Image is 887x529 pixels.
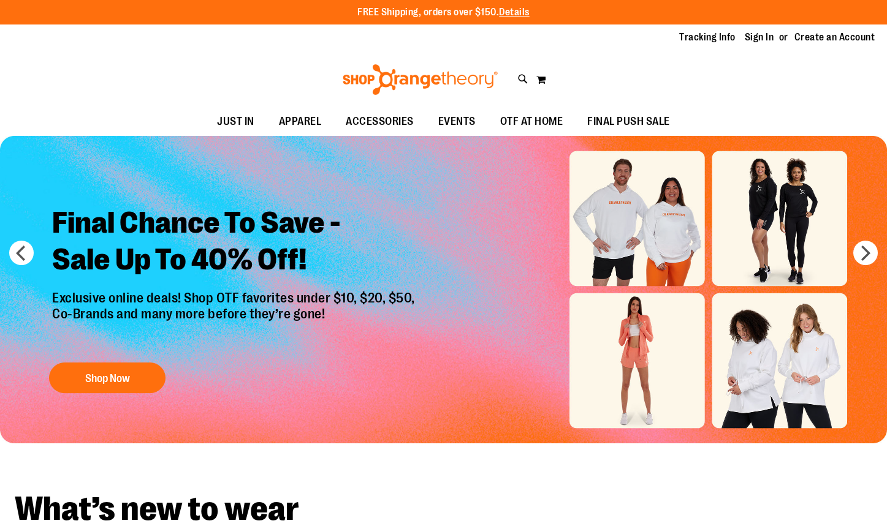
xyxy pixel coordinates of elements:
a: ACCESSORIES [333,108,426,136]
a: Details [499,7,530,18]
a: Final Chance To Save -Sale Up To 40% Off! Exclusive online deals! Shop OTF favorites under $10, $... [43,195,427,399]
button: prev [9,241,34,265]
a: Sign In [745,31,774,44]
button: Shop Now [49,362,166,393]
span: ACCESSORIES [346,108,414,135]
a: EVENTS [426,108,488,136]
a: OTF AT HOME [488,108,576,136]
a: FINAL PUSH SALE [575,108,682,136]
span: EVENTS [438,108,476,135]
h2: What’s new to wear [15,492,872,526]
span: FINAL PUSH SALE [587,108,670,135]
img: Shop Orangetheory [341,64,500,95]
span: OTF AT HOME [500,108,563,135]
button: next [853,241,878,265]
h2: Final Chance To Save - Sale Up To 40% Off! [43,195,427,290]
p: FREE Shipping, orders over $150. [357,6,530,20]
p: Exclusive online deals! Shop OTF favorites under $10, $20, $50, Co-Brands and many more before th... [43,290,427,350]
span: JUST IN [217,108,254,135]
a: Tracking Info [679,31,736,44]
a: APPAREL [267,108,334,136]
a: Create an Account [794,31,875,44]
span: APPAREL [279,108,322,135]
a: JUST IN [205,108,267,136]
